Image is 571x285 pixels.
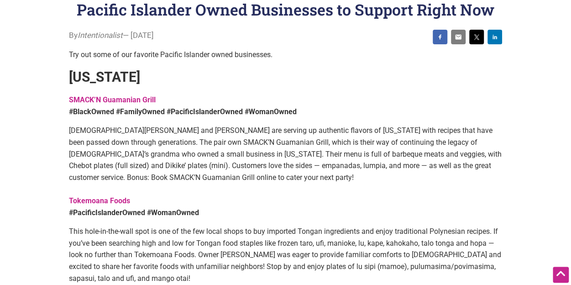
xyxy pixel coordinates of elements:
p: Try out some of our favorite Pacific Islander owned businesses. [68,49,502,61]
strong: [US_STATE] [68,69,140,85]
p: [DEMOGRAPHIC_DATA][PERSON_NAME] and [PERSON_NAME] are serving up authentic flavors of [US_STATE] ... [68,125,502,218]
span: By — [DATE] [68,30,153,42]
img: email sharing button [455,33,462,41]
strong: #PacificIslanderOwned #WomanOwned [68,208,199,217]
i: Intentionalist [77,31,122,40]
img: twitter sharing button [473,33,480,41]
img: linkedin sharing button [491,33,498,41]
a: Tokemoana Foods [68,196,130,205]
div: Scroll Back to Top [553,267,569,283]
img: facebook sharing button [436,33,444,41]
p: This hole-in-the-wall spot is one of the few local shops to buy imported Tongan ingredients and e... [68,226,502,284]
strong: #BlackOwned #FamilyOwned #PacificIslanderOwned #WomanOwned [68,107,296,116]
a: SMACK’N Guamanian Grill [68,95,155,104]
